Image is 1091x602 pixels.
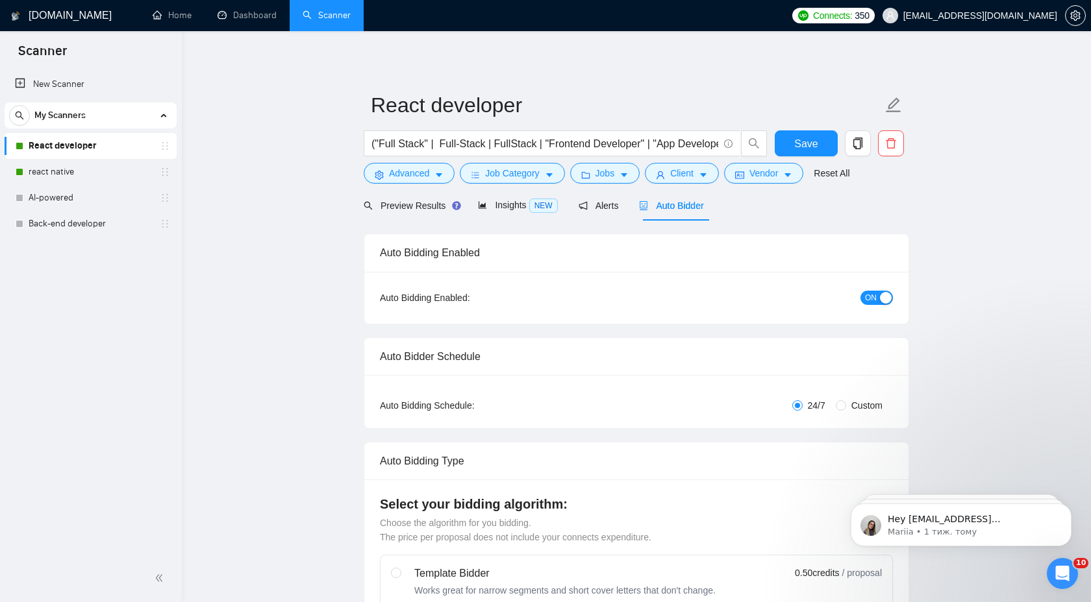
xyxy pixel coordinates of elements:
a: searchScanner [303,10,351,21]
span: setting [375,170,384,180]
span: Client [670,166,694,180]
span: holder [160,219,170,229]
span: Custom [846,398,888,413]
span: NEW [529,199,558,213]
a: react native [29,159,152,185]
span: caret-down [545,170,554,180]
button: search [9,105,30,126]
span: Connects: [813,8,852,23]
span: search [10,111,29,120]
a: Back-end developer [29,211,152,237]
div: Auto Bidding Enabled: [380,291,551,305]
span: 10 [1073,558,1088,568]
div: Auto Bidding Schedule: [380,398,551,413]
span: bars [471,170,480,180]
button: userClientcaret-down [645,163,719,184]
span: Insights [478,200,557,210]
span: ON [865,291,877,305]
span: folder [581,170,590,180]
span: caret-down [783,170,792,180]
span: holder [160,167,170,177]
button: idcardVendorcaret-down [724,163,803,184]
span: caret-down [434,170,444,180]
span: notification [579,201,588,210]
h4: Select your bidding algorithm: [380,495,893,513]
span: user [886,11,895,20]
span: My Scanners [34,102,86,128]
a: dashboardDashboard [218,10,277,21]
span: robot [639,201,648,210]
button: barsJob Categorycaret-down [460,163,564,184]
a: React developer [29,133,152,159]
a: setting [1065,10,1086,21]
span: Scanner [8,42,77,69]
span: Preview Results [364,200,457,211]
button: Save [775,130,838,156]
li: My Scanners [5,102,177,237]
span: info-circle [724,139,733,148]
span: caret-down [620,170,629,180]
iframe: Intercom live chat [1047,558,1078,589]
img: logo [11,6,20,27]
span: 24/7 [803,398,831,413]
button: search [741,130,767,156]
span: search [742,138,766,149]
span: / proposal [842,566,882,579]
div: Works great for narrow segments and short cover letters that don't change. [414,584,716,597]
div: Auto Bidder Schedule [380,338,893,375]
span: Jobs [596,166,615,180]
button: delete [878,130,904,156]
span: 350 [855,8,869,23]
input: Search Freelance Jobs... [371,136,718,152]
a: homeHome [153,10,192,21]
span: copy [846,138,870,149]
span: Save [794,136,818,152]
span: holder [160,141,170,151]
button: copy [845,130,871,156]
span: area-chart [478,200,487,210]
a: AI-powered [29,185,152,211]
span: Auto Bidder [639,200,703,211]
li: New Scanner [5,71,177,97]
div: Auto Bidding Enabled [380,234,893,271]
span: Alerts [579,200,619,211]
div: Template Bidder [414,566,716,581]
iframe: Intercom notifications повідомлення [831,476,1091,567]
button: setting [1065,5,1086,26]
span: double-left [155,572,168,584]
button: settingAdvancedcaret-down [364,163,455,184]
span: delete [879,138,903,149]
img: upwork-logo.png [798,10,809,21]
button: folderJobscaret-down [570,163,640,184]
span: Vendor [749,166,778,180]
a: New Scanner [15,71,166,97]
div: Tooltip anchor [451,200,462,211]
span: edit [885,97,902,114]
div: Auto Bidding Type [380,442,893,479]
span: caret-down [699,170,708,180]
span: idcard [735,170,744,180]
span: search [364,201,373,210]
a: Reset All [814,166,849,180]
span: user [656,170,665,180]
span: 0.50 credits [795,566,839,580]
span: holder [160,193,170,203]
span: Advanced [389,166,429,180]
span: Job Category [485,166,539,180]
input: Scanner name... [371,89,883,121]
span: Choose the algorithm for you bidding. The price per proposal does not include your connects expen... [380,518,651,542]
